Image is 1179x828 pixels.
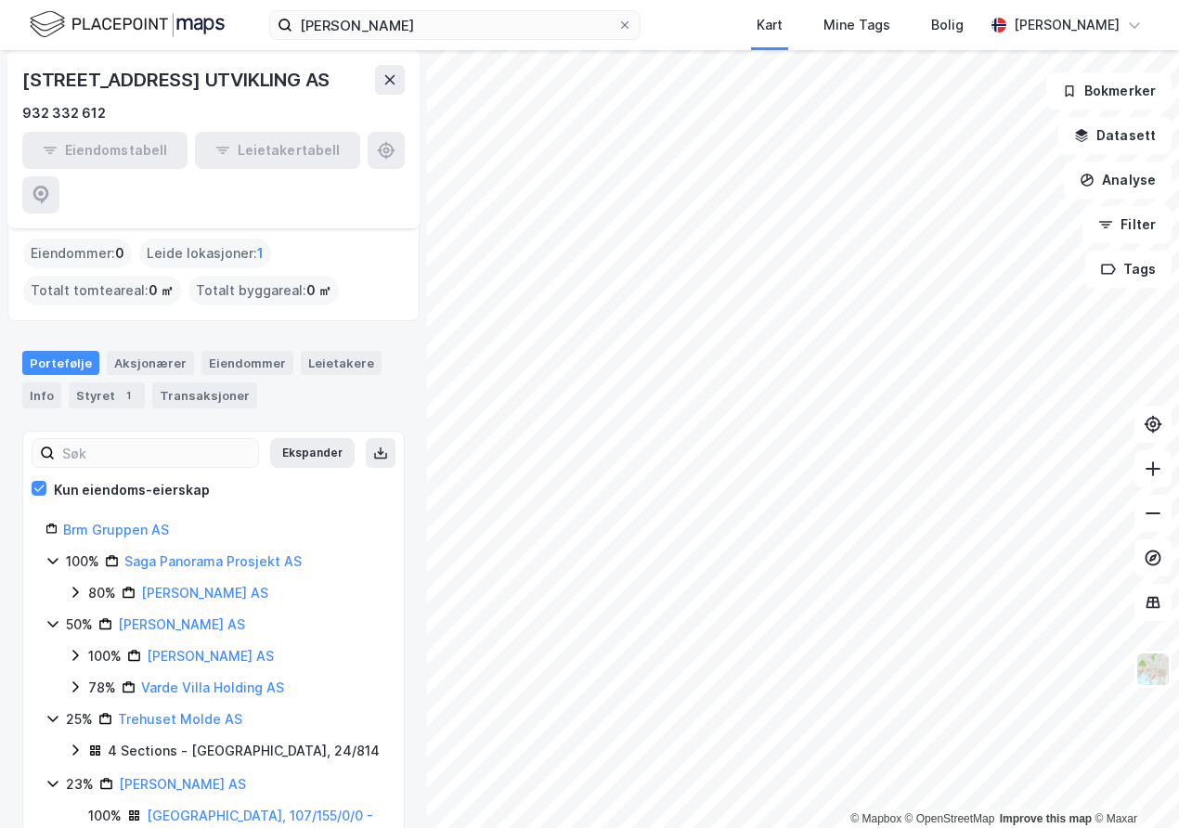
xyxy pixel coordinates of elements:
a: Saga Panorama Prosjekt AS [124,553,302,569]
a: [PERSON_NAME] AS [119,776,246,792]
button: Ekspander [270,438,355,468]
div: Eiendommer : [23,239,132,268]
div: 100% [88,805,122,827]
a: Varde Villa Holding AS [141,679,284,695]
input: Søk [55,439,258,467]
button: Analyse [1064,162,1172,199]
div: Kun eiendoms-eierskap [54,479,210,501]
a: Mapbox [850,812,901,825]
div: 932 332 612 [22,102,106,124]
div: Mine Tags [823,14,890,36]
div: 100% [66,550,99,573]
div: 80% [88,582,116,604]
div: Leietakere [301,351,382,375]
a: [PERSON_NAME] AS [118,616,245,632]
a: Trehuset Molde AS [118,711,242,727]
div: Bolig [931,14,964,36]
div: 23% [66,773,94,796]
button: Tags [1085,251,1172,288]
input: Søk på adresse, matrikkel, gårdeiere, leietakere eller personer [292,11,617,39]
div: Portefølje [22,351,99,375]
button: Filter [1082,206,1172,243]
a: Improve this map [1000,812,1092,825]
div: 4 Sections - [GEOGRAPHIC_DATA], 24/814 [108,740,380,762]
button: Datasett [1058,117,1172,154]
div: Info [22,382,61,408]
div: Eiendommer [201,351,293,375]
a: [PERSON_NAME] AS [141,585,268,601]
div: Transaksjoner [152,382,257,408]
div: Totalt tomteareal : [23,276,181,305]
div: 78% [88,677,116,699]
img: Z [1135,652,1171,687]
div: Totalt byggareal : [188,276,339,305]
div: 1 [119,386,137,405]
div: [PERSON_NAME] [1014,14,1120,36]
a: [PERSON_NAME] AS [147,648,274,664]
div: [STREET_ADDRESS] UTVIKLING AS [22,65,333,95]
iframe: Chat Widget [1086,739,1179,828]
span: 0 [115,242,124,265]
div: Leide lokasjoner : [139,239,271,268]
button: Bokmerker [1046,72,1172,110]
span: 1 [257,242,264,265]
div: 100% [88,645,122,667]
span: 0 ㎡ [306,279,331,302]
img: logo.f888ab2527a4732fd821a326f86c7f29.svg [30,8,225,41]
div: Kontrollprogram for chat [1086,739,1179,828]
div: Aksjonærer [107,351,194,375]
a: Brm Gruppen AS [63,522,169,537]
div: Styret [69,382,145,408]
span: 0 ㎡ [149,279,174,302]
a: OpenStreetMap [905,812,995,825]
div: Kart [757,14,783,36]
div: 50% [66,614,93,636]
div: 25% [66,708,93,731]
